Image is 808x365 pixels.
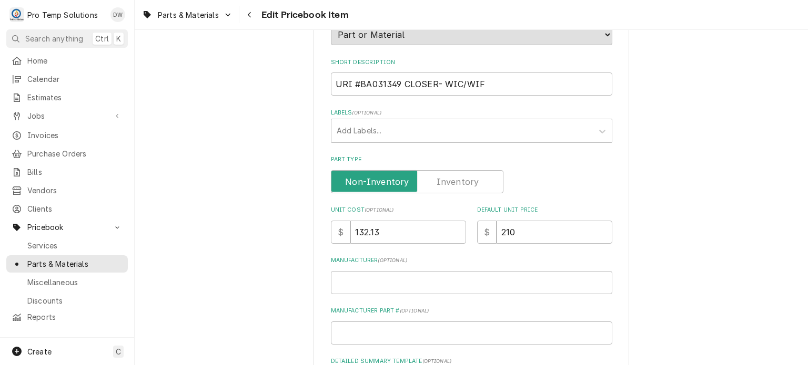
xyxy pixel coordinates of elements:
[6,89,128,106] a: Estimates
[331,109,612,143] div: Labels
[27,166,123,178] span: Bills
[27,203,123,214] span: Clients
[331,307,612,344] div: Manufacturer Part #
[378,257,407,263] span: ( optional )
[27,347,52,356] span: Create
[241,6,258,23] button: Navigate back
[27,240,123,251] span: Services
[331,206,466,214] label: Unit Cost
[138,6,237,24] a: Go to Parts & Materials
[6,292,128,309] a: Discounts
[331,221,350,244] div: $
[422,358,452,364] span: ( optional )
[27,9,98,20] div: Pro Temp Solutions
[331,256,612,265] label: Manufacturer
[9,7,24,22] div: Pro Temp Solutions's Avatar
[6,107,128,124] a: Go to Jobs
[116,346,121,357] span: C
[6,29,128,48] button: Search anythingCtrlK
[27,277,123,288] span: Miscellaneous
[6,200,128,217] a: Clients
[6,127,128,144] a: Invoices
[400,308,429,314] span: ( optional )
[27,311,123,322] span: Reports
[331,307,612,315] label: Manufacturer Part #
[25,33,83,44] span: Search anything
[6,52,128,69] a: Home
[27,222,107,233] span: Pricebook
[331,155,612,193] div: Part Type
[27,335,122,346] span: Help Center
[9,7,24,22] div: P
[27,110,107,121] span: Jobs
[6,145,128,162] a: Purchase Orders
[331,155,612,164] label: Part Type
[6,255,128,273] a: Parts & Materials
[27,130,123,141] span: Invoices
[352,110,381,116] span: ( optional )
[27,258,123,269] span: Parts & Materials
[27,55,123,66] span: Home
[6,332,128,349] a: Go to Help Center
[158,9,219,20] span: Parts & Materials
[6,70,128,88] a: Calendar
[6,274,128,291] a: Miscellaneous
[477,206,612,214] label: Default Unit Price
[27,185,123,196] span: Vendors
[331,206,466,243] div: Unit Cost
[365,207,394,213] span: ( optional )
[27,295,123,306] span: Discounts
[116,33,121,44] span: K
[331,72,612,96] input: Name used to describe this Part or Material
[477,221,497,244] div: $
[331,58,612,67] label: Short Description
[110,7,125,22] div: DW
[6,182,128,199] a: Vendors
[27,74,123,85] span: Calendar
[6,308,128,326] a: Reports
[477,206,612,243] div: Default Unit Price
[27,92,123,103] span: Estimates
[27,148,123,159] span: Purchase Orders
[110,7,125,22] div: Dana Williams's Avatar
[331,109,612,117] label: Labels
[95,33,109,44] span: Ctrl
[6,163,128,181] a: Bills
[331,256,612,294] div: Manufacturer
[6,218,128,236] a: Go to Pricebook
[331,58,612,96] div: Short Description
[258,8,349,22] span: Edit Pricebook Item
[6,237,128,254] a: Services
